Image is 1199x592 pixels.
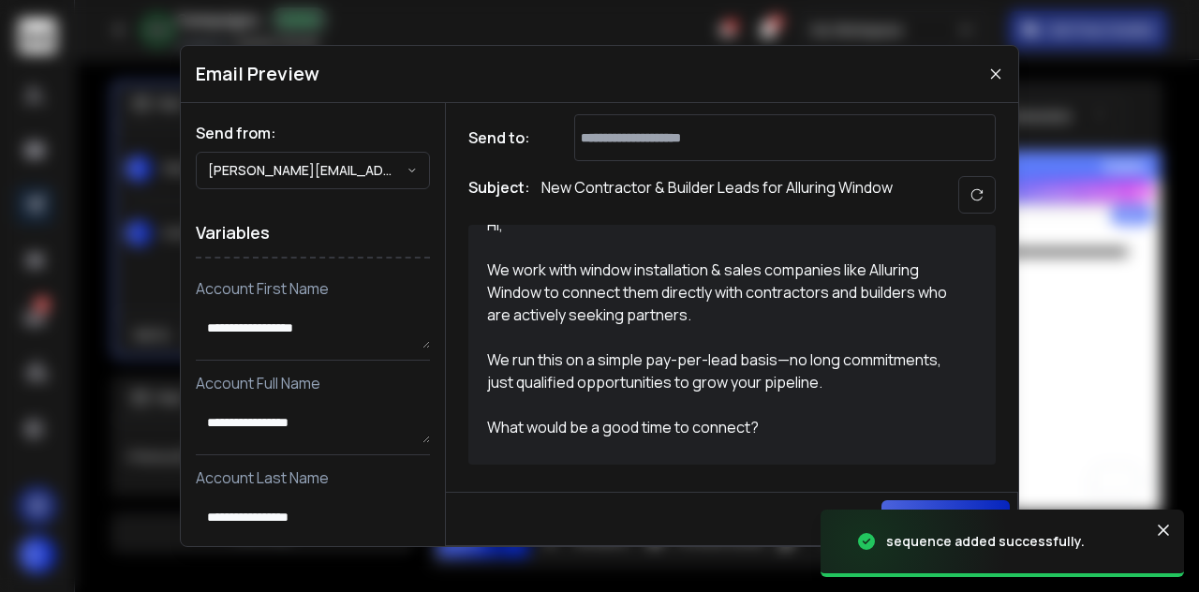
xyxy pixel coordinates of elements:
h1: Send to: [468,126,543,149]
p: [PERSON_NAME][EMAIL_ADDRESS][DOMAIN_NAME] [208,161,407,180]
div: sequence added successfully. [886,532,1085,551]
h1: Email Preview [196,61,319,87]
div: Hi, We work with window installation & sales companies like Alluring Window to connect them direc... [487,214,955,416]
p: Account Full Name [196,372,430,394]
h1: Send from: [196,122,430,144]
p: New Contractor & Builder Leads for Alluring Window [541,176,893,214]
p: Account First Name [196,277,430,300]
h1: Subject: [468,176,530,214]
p: Account Last Name [196,466,430,489]
h1: Variables [196,208,430,259]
